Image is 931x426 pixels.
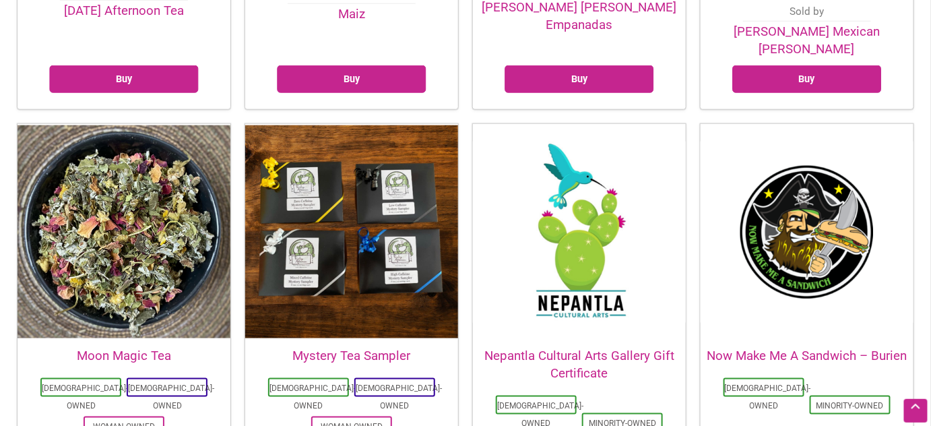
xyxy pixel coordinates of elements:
a: [DEMOGRAPHIC_DATA]-Owned [269,384,356,410]
img: Nepantla logo [473,124,686,340]
h2: Nepantla Cultural Arts Gallery Gift Certificate [473,347,686,382]
span: Sold by [790,5,824,18]
a: [DEMOGRAPHIC_DATA]-Owned [725,384,811,410]
img: Now Make Me A Sandwich - Burien [701,124,913,340]
a: Minority-Owned [816,401,884,410]
a: [DEMOGRAPHIC_DATA]-Owned [356,384,442,410]
a: [DEMOGRAPHIC_DATA]-Owned [42,384,128,410]
a: Select options for “Harvest Fire Tea” [50,65,199,93]
a: Now Make Me A Sandwich – Burien [701,227,913,365]
div: Scroll Back to Top [904,399,928,423]
a: [DATE] Afternoon Tea [64,3,184,18]
h2: Now Make Me A Sandwich – Burien [701,347,913,365]
h2: Mystery Tea Sampler [245,347,458,365]
a: Select options for “Mendoza's Mexican Mercado Gift Certificate” [732,65,881,93]
h2: Moon Magic Tea [18,347,230,365]
a: Nepantla Cultural Arts Gallery Gift Certificate [473,227,686,382]
a: Moon Magic Tea [18,227,230,365]
a: Mystery Tea Sampler [245,227,458,365]
img: Friday Afternoon Tea Mystery Tea Sampler [245,124,458,340]
img: Friday Afternoon Tea Moon Magic [18,124,230,340]
a: [DEMOGRAPHIC_DATA]-Owned [128,384,214,410]
a: Select options for “Maria Luisa Empanadas” [505,65,653,93]
a: [PERSON_NAME] Mexican [PERSON_NAME] [734,24,880,57]
a: Select options for “Maiz Gift Certificates” [278,65,426,93]
a: Maiz [338,7,365,22]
